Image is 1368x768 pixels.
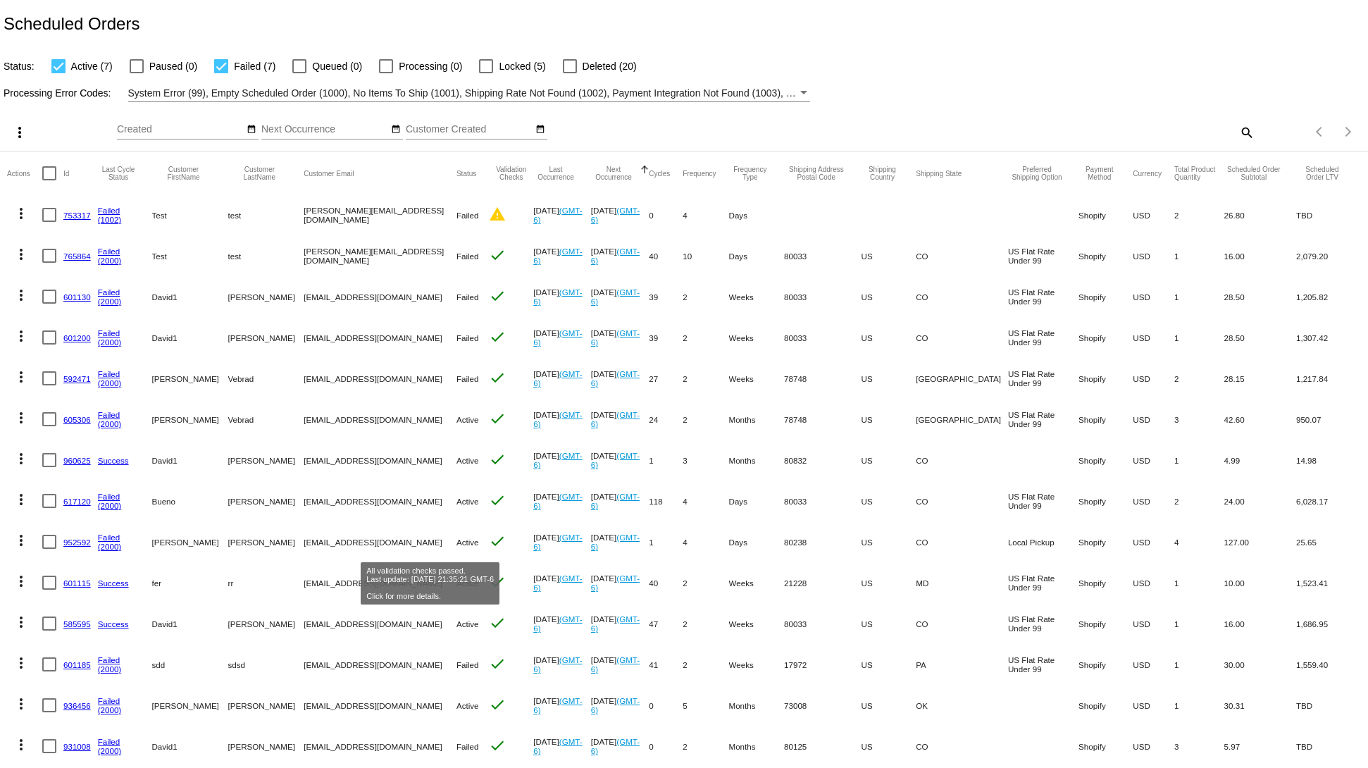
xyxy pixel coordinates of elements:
a: (GMT-6) [533,655,582,674]
mat-cell: USD [1133,603,1174,644]
mat-cell: MD [916,562,1008,603]
mat-cell: Shopify [1078,644,1133,685]
mat-icon: more_vert [13,368,30,385]
mat-cell: CO [916,235,1008,276]
button: Change sorting for ShippingState [916,169,962,178]
a: (GMT-6) [591,287,640,306]
a: (GMT-6) [591,533,640,551]
mat-cell: [DATE] [591,440,649,481]
a: (GMT-6) [591,369,640,388]
mat-cell: 1,217.84 [1296,358,1361,399]
mat-cell: Shopify [1078,603,1133,644]
mat-cell: US [862,521,916,562]
mat-cell: Shopify [1078,481,1133,521]
a: (GMT-6) [533,247,582,265]
mat-cell: US Flat Rate Under 99 [1008,562,1078,603]
mat-cell: 17972 [784,644,862,685]
mat-cell: [EMAIL_ADDRESS][DOMAIN_NAME] [304,685,456,726]
button: Change sorting for CustomerLastName [228,166,292,181]
mat-cell: 0 [649,194,683,235]
mat-cell: sdsd [228,644,304,685]
mat-cell: [EMAIL_ADDRESS][DOMAIN_NAME] [304,481,456,521]
mat-cell: 1,307.42 [1296,317,1361,358]
mat-cell: David1 [151,440,228,481]
mat-cell: 6,028.17 [1296,481,1361,521]
mat-cell: 2 [683,358,728,399]
mat-cell: US Flat Rate Under 99 [1008,358,1078,399]
button: Change sorting for PreferredShippingOption [1008,166,1066,181]
mat-icon: date_range [247,124,256,135]
mat-cell: 1 [1174,603,1224,644]
mat-cell: 2 [683,317,728,358]
button: Change sorting for PaymentMethod.Type [1078,166,1120,181]
mat-cell: CO [916,440,1008,481]
mat-cell: test [228,235,304,276]
mat-cell: 4 [683,481,728,521]
mat-cell: [DATE] [591,481,649,521]
mat-cell: Shopify [1078,235,1133,276]
mat-cell: US Flat Rate Under 99 [1008,399,1078,440]
mat-cell: [EMAIL_ADDRESS][DOMAIN_NAME] [304,399,456,440]
mat-cell: [GEOGRAPHIC_DATA] [916,358,1008,399]
mat-cell: 14.98 [1296,440,1361,481]
a: Success [98,578,129,588]
mat-cell: [DATE] [533,440,591,481]
mat-cell: Weeks [729,358,785,399]
mat-cell: [PERSON_NAME] [151,358,228,399]
mat-icon: date_range [535,124,545,135]
mat-icon: more_vert [13,328,30,345]
mat-cell: 28.50 [1224,317,1296,358]
mat-cell: 2 [1174,194,1224,235]
mat-cell: [DATE] [591,317,649,358]
mat-cell: sdd [151,644,228,685]
mat-cell: 1 [649,440,683,481]
a: Success [98,456,129,465]
button: Change sorting for ShippingPostcode [784,166,849,181]
mat-cell: 24.00 [1224,481,1296,521]
mat-cell: 950.07 [1296,399,1361,440]
mat-cell: [DATE] [533,235,591,276]
mat-cell: 2,079.20 [1296,235,1361,276]
a: 585595 [63,619,91,628]
button: Change sorting for Frequency [683,169,716,178]
mat-cell: Months [729,440,785,481]
mat-cell: David1 [151,603,228,644]
a: (2000) [98,256,122,265]
button: Change sorting for FrequencyType [729,166,772,181]
mat-cell: [DATE] [591,399,649,440]
a: (1002) [98,215,122,224]
mat-cell: [DATE] [533,276,591,317]
mat-cell: US Flat Rate Under 99 [1008,235,1078,276]
mat-icon: more_vert [13,491,30,508]
mat-cell: 127.00 [1224,521,1296,562]
mat-cell: [DATE] [533,194,591,235]
mat-cell: 39 [649,276,683,317]
mat-cell: 1 [1174,644,1224,685]
mat-cell: 41 [649,644,683,685]
a: (2000) [98,501,122,510]
mat-cell: [DATE] [533,644,591,685]
mat-cell: US [862,317,916,358]
mat-cell: 28.15 [1224,358,1296,399]
mat-cell: [PERSON_NAME][EMAIL_ADDRESS][DOMAIN_NAME] [304,194,456,235]
mat-cell: rr [228,562,304,603]
a: (GMT-6) [591,492,640,510]
input: Customer Created [406,124,533,135]
a: (2000) [98,542,122,551]
mat-cell: David1 [151,276,228,317]
mat-cell: US [862,358,916,399]
mat-cell: Weeks [729,562,785,603]
mat-cell: [DATE] [533,685,591,726]
mat-cell: [DATE] [591,276,649,317]
a: (GMT-6) [591,655,640,674]
a: 601130 [63,292,91,302]
mat-cell: 80033 [784,481,862,521]
mat-cell: Shopify [1078,440,1133,481]
a: (GMT-6) [533,287,582,306]
a: Failed [98,369,120,378]
mat-icon: date_range [391,124,401,135]
mat-cell: 1,686.95 [1296,603,1361,644]
mat-cell: [EMAIL_ADDRESS][DOMAIN_NAME] [304,603,456,644]
a: 952592 [63,538,91,547]
mat-cell: David1 [151,317,228,358]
